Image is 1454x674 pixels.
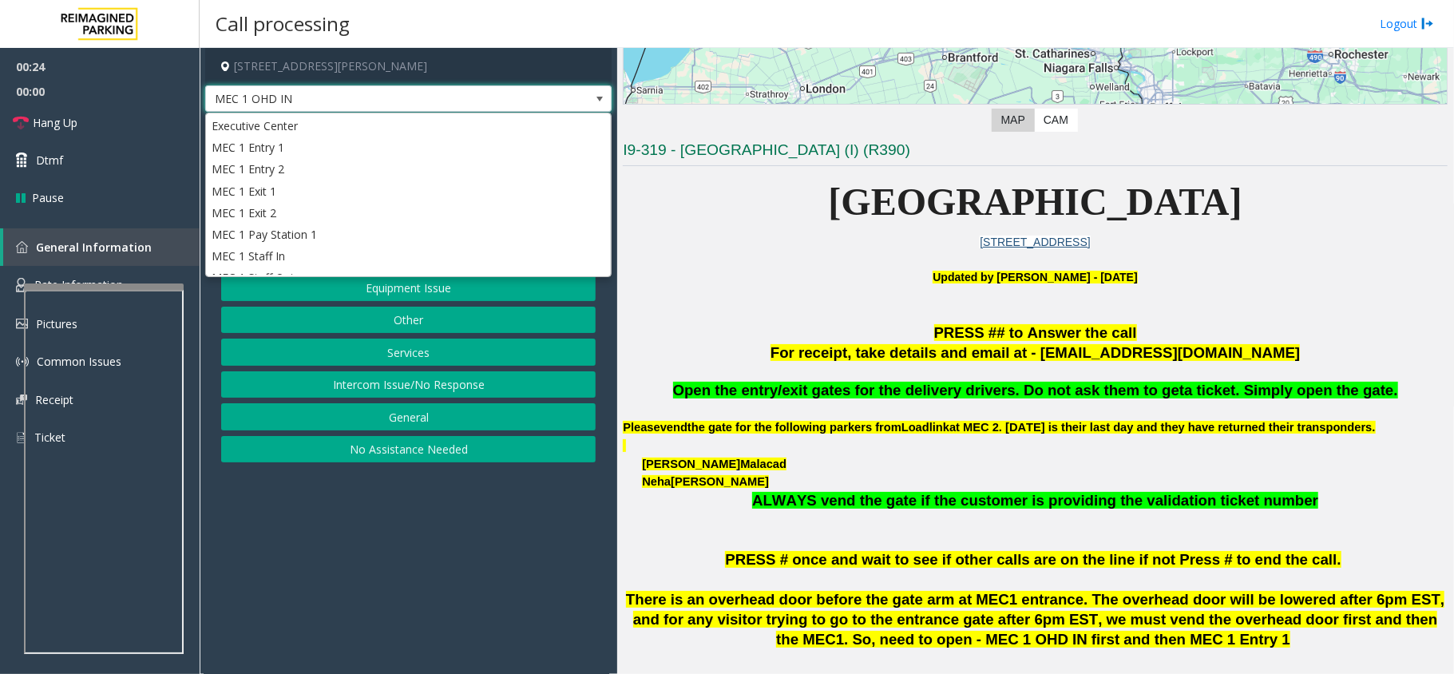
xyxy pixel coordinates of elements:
[33,114,77,131] span: Hang Up
[771,344,1300,361] span: For receipt, take details and email at - [EMAIL_ADDRESS][DOMAIN_NAME]
[1380,15,1434,32] a: Logout
[933,271,1137,283] b: Updated by [PERSON_NAME] - [DATE]
[949,421,1375,434] span: at MEC 2. [DATE] is their last day and they have returned their transponders.
[221,371,596,398] button: Intercom Issue/No Response
[208,202,609,224] li: MEC 1 Exit 2
[208,115,609,137] li: Executive Center
[980,236,1090,248] a: [STREET_ADDRESS]
[34,277,123,292] span: Rate Information
[16,278,26,292] img: 'icon'
[673,382,1185,398] span: Open the entry/exit gates for the delivery drivers. Do not ask them to get
[32,189,64,206] span: Pause
[205,48,612,85] h4: [STREET_ADDRESS][PERSON_NAME]
[642,475,671,488] span: Neha
[16,355,29,368] img: 'icon'
[208,224,609,245] li: MEC 1 Pay Station 1
[208,158,609,180] li: MEC 1 Entry 2
[221,436,596,463] button: No Assistance Needed
[208,245,609,267] li: MEC 1 Staff In
[206,86,530,112] span: MEC 1 OHD IN
[626,591,1444,648] span: There is an overhead door before the gate arm at MEC1 entrance. The overhead door will be lowered...
[752,492,1318,509] span: ALWAYS vend the gate if the customer is providing the validation ticket number
[642,458,740,470] span: [PERSON_NAME]
[16,241,28,253] img: 'icon'
[1421,15,1434,32] img: logout
[992,109,1035,132] label: Map
[208,137,609,158] li: MEC 1 Entry 1
[16,394,27,405] img: 'icon'
[1034,109,1078,132] label: CAM
[208,267,609,288] li: MEC 1 Staff Out
[221,307,596,334] button: Other
[3,228,200,266] a: General Information
[221,274,596,301] button: Equipment Issue
[1184,382,1397,398] span: a ticket. Simply open the gate.
[623,421,660,434] span: Please
[208,180,609,202] li: MEC 1 Exit 1
[740,458,786,471] span: Malacad
[16,319,28,329] img: 'icon'
[671,475,769,489] span: [PERSON_NAME]
[934,324,1137,341] span: PRESS ## to Answer the call
[829,180,1242,223] span: [GEOGRAPHIC_DATA]
[16,430,26,445] img: 'icon'
[36,240,152,255] span: General Information
[687,421,901,434] span: the gate for the following parkers from
[901,421,949,434] span: Loadlink
[221,339,596,366] button: Services
[36,152,63,168] span: Dtmf
[221,403,596,430] button: General
[660,421,687,434] span: vend
[208,4,358,43] h3: Call processing
[725,551,1341,568] span: PRESS # once and wait to see if other calls are on the line if not Press # to end the call.
[623,140,1448,166] h3: I9-319 - [GEOGRAPHIC_DATA] (I) (R390)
